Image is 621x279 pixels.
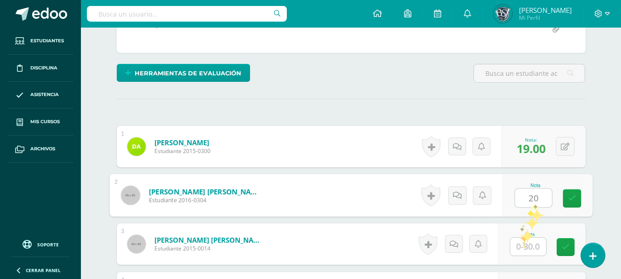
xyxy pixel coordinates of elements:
a: Disciplina [7,55,74,82]
span: Herramientas de evaluación [135,65,241,82]
a: Estudiantes [7,28,74,55]
img: 45x45 [121,186,140,205]
div: Nota [510,232,550,237]
a: Soporte [11,238,70,250]
input: Busca un usuario... [87,6,287,22]
span: [PERSON_NAME] [519,6,572,15]
a: [PERSON_NAME] [PERSON_NAME] [148,187,262,196]
span: Asistencia [30,91,59,98]
span: Estudiante 2016-0304 [148,196,262,205]
a: [PERSON_NAME] [PERSON_NAME] [154,235,265,245]
span: Archivos [30,145,55,153]
div: Nota [514,183,556,188]
span: Soporte [37,241,59,248]
input: Busca un estudiante aquí... [474,64,585,82]
span: Estudiantes [30,37,64,45]
a: Mis cursos [7,108,74,136]
span: Mi Perfil [519,14,572,22]
span: Mis cursos [30,118,60,125]
div: Nota: [517,137,546,143]
span: Estudiante 2015-0014 [154,245,265,252]
img: d0ef273cea8dcfc1946cf88bf900d79f.png [127,137,146,156]
div: No hay archivos subidos a esta actividad... [137,20,268,38]
a: Herramientas de evaluación [117,64,250,82]
span: Cerrar panel [26,267,61,273]
a: [PERSON_NAME] [154,138,211,147]
img: 45x45 [127,235,146,253]
span: Estudiante 2015-0300 [154,147,211,155]
img: 4ad66ca0c65d19b754e3d5d7000ffc1b.png [494,5,512,23]
input: 0-30.0 [515,189,552,207]
input: 0-30.0 [510,238,546,256]
span: 19.00 [517,141,546,156]
a: Asistencia [7,82,74,109]
span: Disciplina [30,64,57,72]
a: Archivos [7,136,74,163]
